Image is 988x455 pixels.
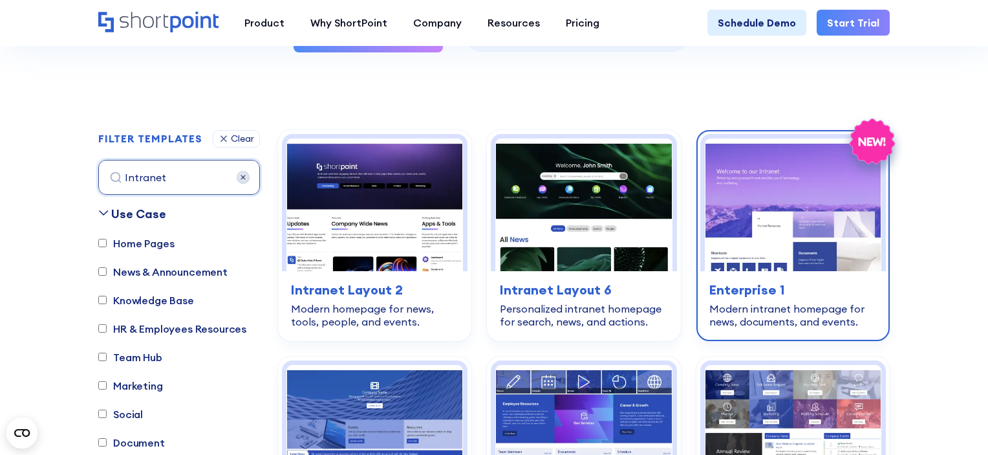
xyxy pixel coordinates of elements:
[98,406,143,422] label: Social
[487,130,680,341] a: Intranet Layout 6 – SharePoint Homepage Design: Personalized intranet homepage for search, news, ...
[278,130,471,341] a: Intranet Layout 2 – SharePoint Homepage Design: Modern homepage for news, tools, people, and even...
[98,381,107,390] input: Marketing
[500,280,667,300] h3: Intranet Layout 6
[231,134,254,143] div: Clear
[709,280,877,300] h3: Enterprise 1
[98,133,202,144] div: FILTER TEMPLATES
[817,10,890,36] a: Start Trial
[755,305,988,455] iframe: Chat Widget
[705,139,881,271] img: Enterprise 1 – SharePoint Homepage Design: Modern intranet homepage for news, documents, and events.
[709,302,877,328] div: Modern intranet homepage for news, documents, and events.
[98,236,174,251] label: Home Pages
[98,378,163,394] label: Marketing
[98,410,107,418] input: Social
[111,205,166,223] div: Use Case
[488,15,540,30] div: Resources
[98,438,107,447] input: Document
[98,267,107,276] input: News & Announcement
[237,171,250,184] img: 68a58870c1521e1d1adff54a_close.svg
[98,293,194,308] label: Knowledge Base
[98,324,107,333] input: HR & Employees Resources
[553,10,612,36] a: Pricing
[98,239,107,247] input: Home Pages
[500,302,667,328] div: Personalized intranet homepage for search, news, and actions.
[413,15,462,30] div: Company
[291,302,458,328] div: Modern homepage for news, tools, people, and events.
[696,130,890,341] a: Enterprise 1 – SharePoint Homepage Design: Modern intranet homepage for news, documents, and even...
[98,296,107,304] input: Knowledge Base
[286,139,463,271] img: Intranet Layout 2 – SharePoint Homepage Design: Modern homepage for news, tools, people, and events.
[297,10,400,36] a: Why ShortPoint
[566,15,599,30] div: Pricing
[98,350,162,365] label: Team Hub
[495,139,672,271] img: Intranet Layout 6 – SharePoint Homepage Design: Personalized intranet homepage for search, news, ...
[98,160,260,195] input: search all templates
[310,15,387,30] div: Why ShortPoint
[98,321,246,337] label: HR & Employees Resources
[400,10,475,36] a: Company
[244,15,285,30] div: Product
[707,10,806,36] a: Schedule Demo
[291,280,458,300] h3: Intranet Layout 2
[231,10,297,36] a: Product
[98,353,107,361] input: Team Hub
[98,435,165,450] label: Document
[98,264,228,280] label: News & Announcement
[98,12,219,34] a: Home
[475,10,553,36] a: Resources
[6,417,38,449] button: Open CMP widget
